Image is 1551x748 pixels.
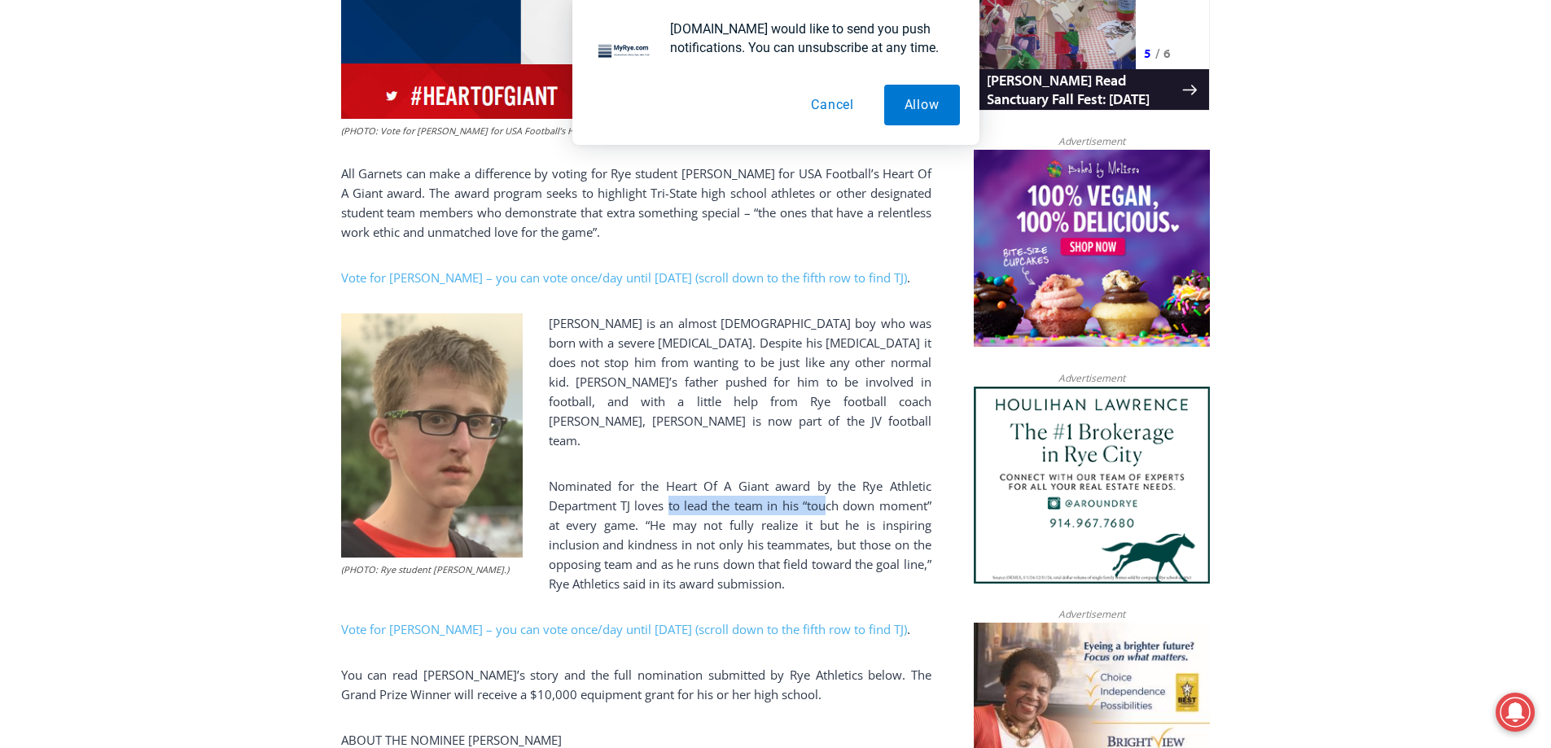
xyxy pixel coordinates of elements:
[182,138,186,154] div: /
[884,85,960,125] button: Allow
[791,85,874,125] button: Cancel
[974,387,1210,584] img: Houlihan Lawrence The #1 Brokerage in Rye City
[426,162,755,199] span: Intern @ [DOMAIN_NAME]
[341,269,907,286] a: Vote for [PERSON_NAME] – you can vote once/day until [DATE] (scroll down to the fifth row to find...
[341,313,931,450] p: [PERSON_NAME] is an almost [DEMOGRAPHIC_DATA] boy who was born with a severe [MEDICAL_DATA]. Desp...
[341,619,931,639] p: .
[592,20,657,85] img: notification icon
[974,150,1210,347] img: Baked by Melissa
[341,621,907,637] a: Vote for [PERSON_NAME] – you can vote once/day until [DATE] (scroll down to the fifth row to find...
[170,138,177,154] div: 5
[1042,606,1141,622] span: Advertisement
[170,48,227,133] div: unique DIY crafts
[411,1,769,158] div: "[PERSON_NAME] and I covered the [DATE] Parade, which was a really eye opening experience as I ha...
[341,268,931,287] p: .
[657,20,960,57] div: [DOMAIN_NAME] would like to send you push notifications. You can unsubscribe at any time.
[1,162,235,203] a: [PERSON_NAME] Read Sanctuary Fall Fest: [DATE]
[1042,370,1141,386] span: Advertisement
[341,562,523,577] figcaption: (PHOTO: Rye student [PERSON_NAME].)
[190,138,197,154] div: 6
[341,476,931,593] p: Nominated for the Heart Of A Giant award by the Rye Athletic Department TJ loves to lead the team...
[392,158,789,203] a: Intern @ [DOMAIN_NAME]
[341,313,523,558] img: (PHOTO: Rye student TJ Neeves.)
[341,665,931,704] p: You can read [PERSON_NAME]’s story and the full nomination submitted by Rye Athletics below. The ...
[341,164,931,242] p: All Garnets can make a difference by voting for Rye student [PERSON_NAME] for USA Football’s Hear...
[13,164,208,201] h4: [PERSON_NAME] Read Sanctuary Fall Fest: [DATE]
